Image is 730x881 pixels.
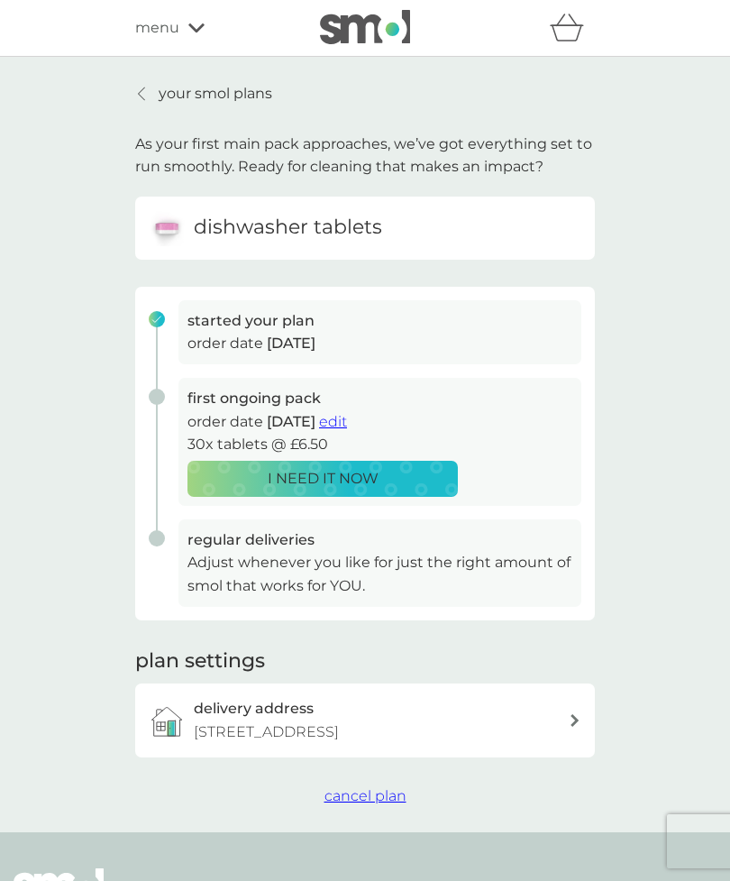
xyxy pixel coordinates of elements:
span: edit [319,413,347,430]
p: order date [187,332,572,355]
p: I NEED IT NOW [268,467,379,491]
span: cancel plan [324,787,406,804]
button: I NEED IT NOW [187,461,458,497]
span: [DATE] [267,413,315,430]
img: smol [320,10,410,44]
p: Adjust whenever you like for just the right amount of smol that works for YOU. [187,551,572,597]
h3: delivery address [194,697,314,720]
div: basket [550,10,595,46]
h3: regular deliveries [187,528,572,552]
img: dishwasher tablets [149,210,185,246]
h3: started your plan [187,309,572,333]
button: cancel plan [324,785,406,808]
h2: plan settings [135,647,265,675]
p: your smol plans [159,82,272,106]
h3: first ongoing pack [187,387,572,410]
p: order date [187,410,572,434]
span: [DATE] [267,335,315,352]
button: edit [319,410,347,434]
span: menu [135,16,179,40]
p: 30x tablets @ £6.50 [187,433,572,456]
p: [STREET_ADDRESS] [194,720,339,744]
h6: dishwasher tablets [194,214,382,242]
a: your smol plans [135,82,272,106]
p: As your first main pack approaches, we’ve got everything set to run smoothly. Ready for cleaning ... [135,133,595,179]
a: delivery address[STREET_ADDRESS] [135,684,595,757]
